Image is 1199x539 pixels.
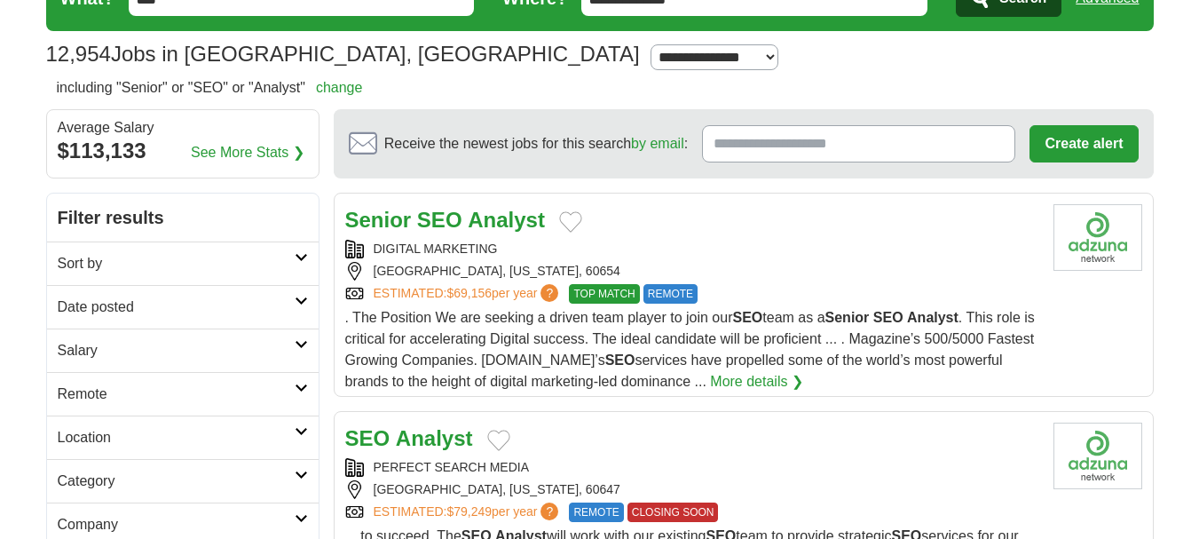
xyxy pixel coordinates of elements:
img: Company logo [1053,423,1142,489]
a: See More Stats ❯ [191,142,304,163]
span: . The Position We are seeking a driven team player to join our team as a . This role is critical ... [345,310,1035,389]
h2: Remote [58,384,295,405]
h1: Jobs in [GEOGRAPHIC_DATA], [GEOGRAPHIC_DATA] [46,42,640,66]
h2: Date posted [58,297,295,318]
strong: SEO [605,353,635,368]
strong: Senior [345,208,412,232]
span: REMOTE [569,503,623,522]
span: ? [540,503,558,520]
span: $69,156 [446,286,492,300]
h2: Location [58,427,295,448]
a: Senior SEO Analyst [345,208,545,232]
a: Sort by [47,242,319,285]
button: Create alert [1029,125,1138,162]
img: Company logo [1053,204,1142,271]
a: Category [47,459,319,503]
a: Location [47,416,319,459]
a: change [316,80,363,95]
a: More details ❯ [710,371,803,392]
div: [GEOGRAPHIC_DATA], [US_STATE], 60647 [345,480,1039,499]
strong: Analyst [907,310,958,325]
strong: SEO [732,310,762,325]
a: ESTIMATED:$69,156per year? [374,284,563,304]
strong: Analyst [468,208,545,232]
span: REMOTE [643,284,698,304]
button: Add to favorite jobs [487,430,510,451]
h2: Category [58,471,295,492]
strong: SEO [873,310,903,325]
strong: Analyst [396,426,473,450]
div: Average Salary [58,121,308,135]
h2: Filter results [47,194,319,242]
h2: Company [58,514,295,535]
span: Receive the newest jobs for this search : [384,133,688,155]
h2: including "Senior" or "SEO" or "Analyst" [57,77,363,99]
h2: Salary [58,340,295,361]
a: by email [631,136,684,151]
strong: Senior [825,310,870,325]
a: Remote [47,372,319,416]
a: Date posted [47,285,319,329]
a: SEO Analyst [345,426,473,450]
button: Add to favorite jobs [559,211,582,233]
strong: SEO [345,426,390,450]
a: ESTIMATED:$79,249per year? [374,503,563,522]
span: TOP MATCH [569,284,639,304]
span: $79,249 [446,504,492,519]
div: [GEOGRAPHIC_DATA], [US_STATE], 60654 [345,262,1039,281]
span: ? [540,284,558,302]
div: PERFECT SEARCH MEDIA [345,458,1039,477]
div: DIGITAL MARKETING [345,240,1039,258]
span: CLOSING SOON [627,503,719,522]
strong: SEO [417,208,462,232]
a: Salary [47,329,319,372]
div: $113,133 [58,135,308,167]
span: 12,954 [46,38,111,70]
h2: Sort by [58,253,295,274]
